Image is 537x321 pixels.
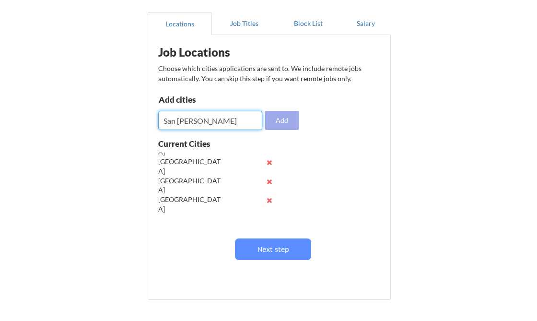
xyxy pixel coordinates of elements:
div: Job Locations [158,47,279,58]
div: Current Cities [158,140,231,148]
input: Type here... [158,111,262,130]
button: Add [265,111,299,130]
div: [GEOGRAPHIC_DATA] [158,157,221,176]
button: Next step [235,238,311,260]
button: Locations [148,12,212,35]
button: Block List [276,12,340,35]
button: Job Titles [212,12,276,35]
div: Add cities [159,95,258,104]
div: [GEOGRAPHIC_DATA] [158,195,221,214]
button: Salary [340,12,391,35]
div: [GEOGRAPHIC_DATA] [158,176,221,195]
div: Choose which cities applications are sent to. We include remote jobs automatically. You can skip ... [158,63,379,83]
